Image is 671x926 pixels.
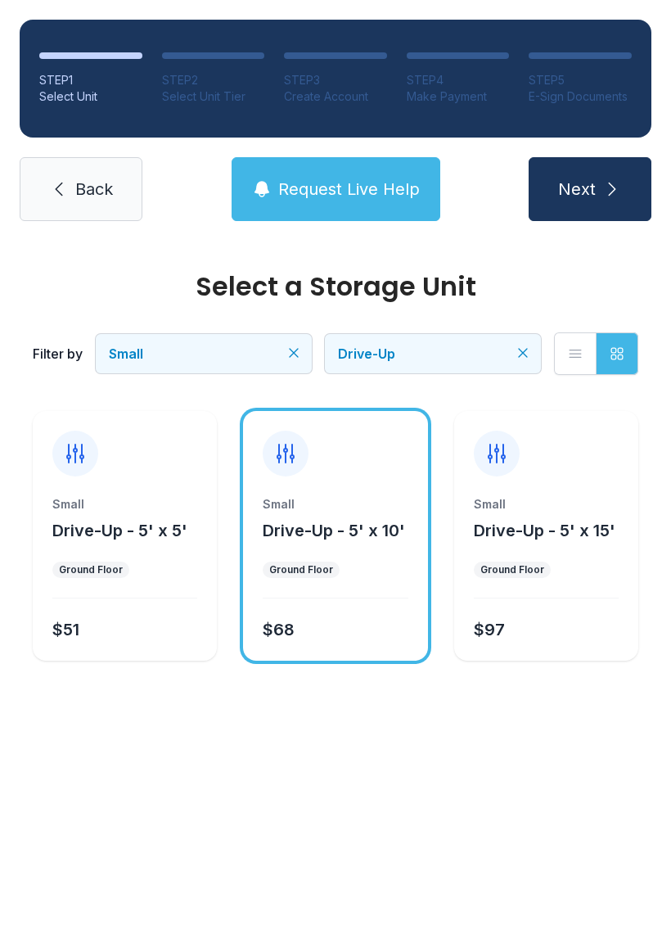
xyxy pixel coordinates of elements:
[52,519,187,542] button: Drive-Up - 5' x 5'
[325,334,541,373] button: Drive-Up
[474,618,505,641] div: $97
[59,563,123,576] div: Ground Floor
[338,346,395,362] span: Drive-Up
[278,178,420,201] span: Request Live Help
[263,496,408,513] div: Small
[529,72,632,88] div: STEP 5
[284,72,387,88] div: STEP 3
[558,178,596,201] span: Next
[39,88,142,105] div: Select Unit
[263,618,295,641] div: $68
[75,178,113,201] span: Back
[52,496,197,513] div: Small
[515,345,531,361] button: Clear filters
[263,521,405,540] span: Drive-Up - 5' x 10'
[263,519,405,542] button: Drive-Up - 5' x 10'
[52,618,79,641] div: $51
[33,273,638,300] div: Select a Storage Unit
[474,521,615,540] span: Drive-Up - 5' x 15'
[96,334,312,373] button: Small
[407,72,510,88] div: STEP 4
[269,563,333,576] div: Ground Floor
[162,88,265,105] div: Select Unit Tier
[474,496,619,513] div: Small
[109,346,143,362] span: Small
[162,72,265,88] div: STEP 2
[33,344,83,364] div: Filter by
[284,88,387,105] div: Create Account
[52,521,187,540] span: Drive-Up - 5' x 5'
[407,88,510,105] div: Make Payment
[286,345,302,361] button: Clear filters
[480,563,544,576] div: Ground Floor
[39,72,142,88] div: STEP 1
[529,88,632,105] div: E-Sign Documents
[474,519,615,542] button: Drive-Up - 5' x 15'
